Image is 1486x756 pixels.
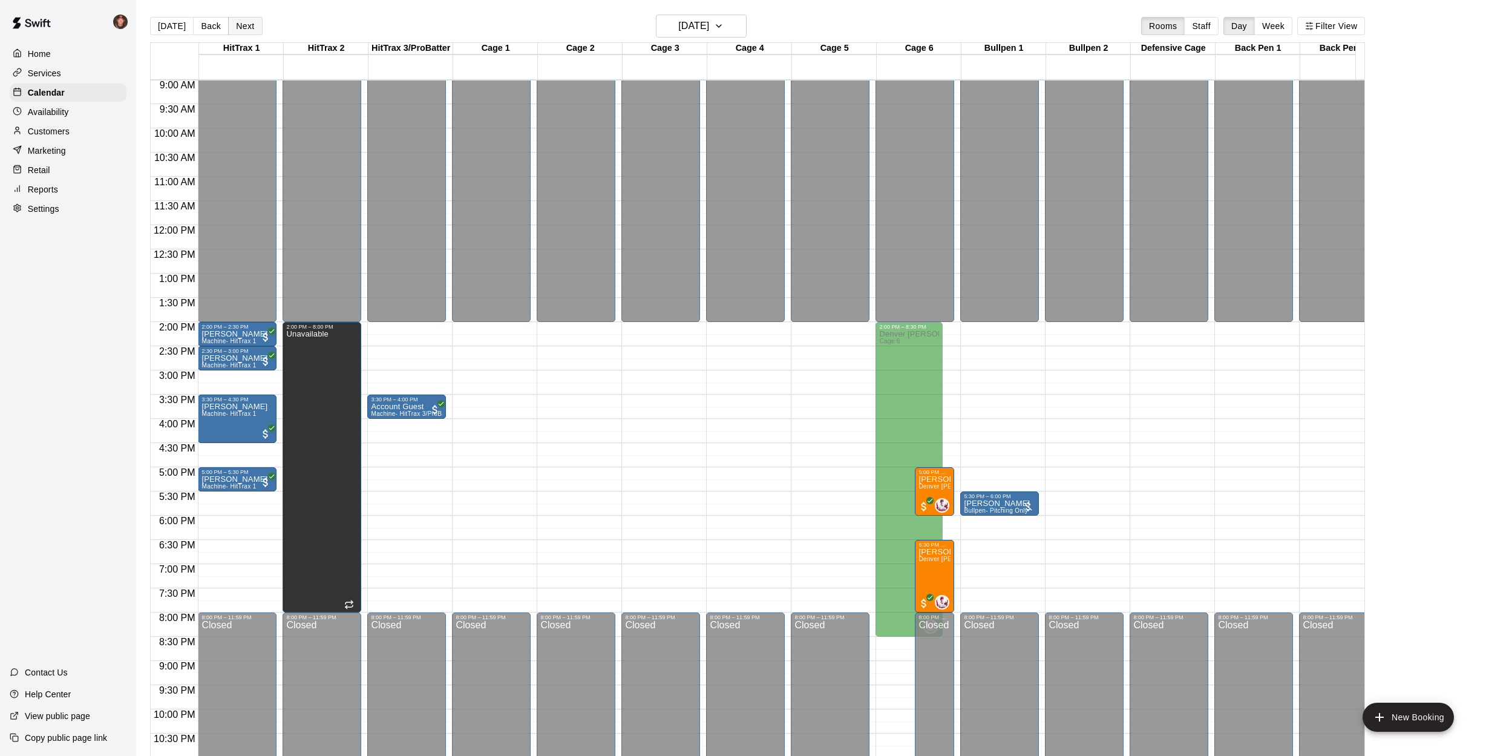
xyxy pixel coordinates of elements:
[964,507,1028,514] span: Bullpen- Pitching Only
[228,17,262,35] button: Next
[151,128,198,139] span: 10:00 AM
[1141,17,1185,35] button: Rooms
[918,556,1062,562] span: Denver [PERSON_NAME] 1.5 HR (Hitting, Infield)
[283,322,361,613] div: 2:00 PM – 8:00 PM: Unavailable
[28,145,66,157] p: Marketing
[10,200,126,218] div: Settings
[623,43,707,54] div: Cage 3
[1223,17,1255,35] button: Day
[1300,43,1385,54] div: Back Pen 2
[879,324,939,330] div: 2:00 PM – 8:30 PM
[151,249,198,260] span: 12:30 PM
[113,15,128,29] img: Mike Skogen
[10,103,126,121] a: Availability
[10,161,126,179] a: Retail
[940,498,949,513] span: Denver Blinn
[710,614,781,620] div: 8:00 PM – 11:59 PM
[286,614,358,620] div: 8:00 PM – 11:59 PM
[284,43,368,54] div: HitTrax 2
[201,324,273,330] div: 2:00 PM – 2:30 PM
[918,501,930,513] span: All customers have paid
[151,734,198,744] span: 10:30 PM
[10,142,126,160] a: Marketing
[936,596,948,608] img: Denver Blinn
[260,476,272,488] span: All customers have paid
[10,84,126,102] a: Calendar
[151,153,198,163] span: 10:30 AM
[879,338,900,344] span: Cage 6
[1131,43,1216,54] div: Defensive Cage
[201,614,273,620] div: 8:00 PM – 11:59 PM
[371,396,442,403] div: 3:30 PM – 4:00 PM
[625,614,696,620] div: 8:00 PM – 11:59 PM
[344,600,354,610] span: Recurring event
[1184,17,1219,35] button: Staff
[25,688,71,700] p: Help Center
[156,274,198,284] span: 1:00 PM
[915,540,954,613] div: 6:30 PM – 8:00 PM: Denver Blinn 1.5 HR (Hitting, Infield)
[157,104,198,114] span: 9:30 AM
[1297,17,1365,35] button: Filter View
[28,125,70,137] p: Customers
[918,614,951,620] div: 8:00 PM – 11:59 PM
[156,419,198,429] span: 4:00 PM
[156,443,198,453] span: 4:30 PM
[28,48,51,60] p: Home
[201,362,256,369] span: Machine- HitTrax 1
[156,613,198,623] span: 8:00 PM
[156,395,198,405] span: 3:30 PM
[260,428,272,440] span: All customers have paid
[456,614,527,620] div: 8:00 PM – 11:59 PM
[876,322,943,637] div: 2:00 PM – 8:30 PM: Available
[156,661,198,671] span: 9:00 PM
[260,355,272,367] span: All customers have paid
[877,43,961,54] div: Cage 6
[707,43,792,54] div: Cage 4
[28,164,50,176] p: Retail
[538,43,623,54] div: Cage 2
[371,614,442,620] div: 8:00 PM – 11:59 PM
[25,710,90,722] p: View public page
[25,666,68,679] p: Contact Us
[156,685,198,695] span: 9:30 PM
[10,45,126,63] div: Home
[936,499,948,511] img: Denver Blinn
[1046,43,1131,54] div: Bullpen 2
[1254,17,1292,35] button: Week
[1049,614,1120,620] div: 8:00 PM – 11:59 PM
[10,180,126,199] div: Reports
[918,597,930,610] span: All customers have paid
[28,183,58,196] p: Reports
[964,493,1035,499] div: 5:30 PM – 6:00 PM
[151,709,198,720] span: 10:00 PM
[1218,614,1289,620] div: 8:00 PM – 11:59 PM
[156,491,198,502] span: 5:30 PM
[111,10,136,34] div: Mike Skogen
[1216,43,1300,54] div: Back Pen 1
[10,64,126,82] a: Services
[794,614,866,620] div: 8:00 PM – 11:59 PM
[1133,614,1205,620] div: 8:00 PM – 11:59 PM
[198,346,277,370] div: 2:30 PM – 3:00 PM: Sean Anderson
[151,201,198,211] span: 11:30 AM
[25,732,107,744] p: Copy public page link
[156,346,198,357] span: 2:30 PM
[935,498,949,513] div: Denver Blinn
[28,67,61,79] p: Services
[915,467,954,516] div: 5:00 PM – 6:00 PM: Denver Blinn 1 HR (Hitting, Infield)
[199,43,284,54] div: HitTrax 1
[156,370,198,381] span: 3:00 PM
[201,469,273,475] div: 5:00 PM – 5:30 PM
[150,17,194,35] button: [DATE]
[918,469,951,475] div: 5:00 PM – 6:00 PM
[201,348,273,354] div: 2:30 PM – 3:00 PM
[371,410,481,417] span: Machine- HitTrax 3/ProBatter BB & FP
[156,564,198,574] span: 7:00 PM
[10,122,126,140] a: Customers
[193,17,229,35] button: Back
